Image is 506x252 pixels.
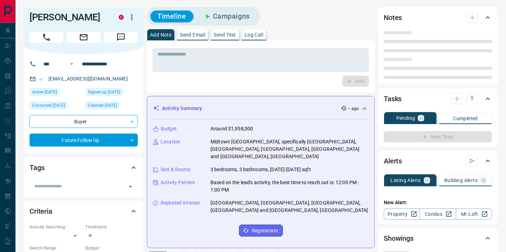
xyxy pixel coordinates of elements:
h2: Tasks [384,93,402,104]
p: Listing Alerts [390,178,421,183]
p: Log Call [245,32,263,37]
div: Fri Feb 07 2025 [30,88,82,98]
div: Fri Feb 07 2025 [85,102,138,111]
p: Budget: [85,245,138,251]
span: Signed up [DATE] [88,89,120,96]
p: Completed [453,116,478,121]
button: Open [67,60,76,68]
p: Send Text [214,32,236,37]
span: Message [104,32,138,43]
p: Timeframe: [85,224,138,230]
button: Regenerate [239,225,283,237]
div: Notes [384,9,492,26]
button: Open [125,182,135,192]
h2: Criteria [30,206,52,217]
p: Send Email [180,32,205,37]
div: Criteria [30,203,138,220]
span: Call [30,32,63,43]
svg: Email Valid [39,77,44,82]
div: Activity Summary-- ago [153,102,369,115]
h2: Notes [384,12,402,23]
span: Contacted [DATE] [32,102,65,109]
p: Activity Summary [162,105,202,112]
p: New Alert: [384,199,492,206]
a: Mr.Loft [456,208,492,220]
p: Search Range: [30,245,82,251]
p: Midtown [GEOGRAPHIC_DATA], specifically [GEOGRAPHIC_DATA], [GEOGRAPHIC_DATA], [GEOGRAPHIC_DATA], ... [210,138,369,160]
div: Fri Oct 03 2025 [30,102,82,111]
p: [GEOGRAPHIC_DATA], [GEOGRAPHIC_DATA], [GEOGRAPHIC_DATA], [GEOGRAPHIC_DATA] and [GEOGRAPHIC_DATA],... [210,199,369,214]
p: Size & Rooms [161,166,191,173]
button: Timeline [150,11,193,22]
span: Claimed [DATE] [88,102,117,109]
p: Based on the lead's activity, the best time to reach out is: 12:00 PM - 1:00 PM [210,179,369,194]
div: property.ca [119,15,124,20]
p: Repeated Interest [161,199,200,207]
div: Fri Feb 07 2025 [85,88,138,98]
div: Alerts [384,153,492,169]
div: Future Follow Up [30,134,138,147]
div: Showings [384,230,492,247]
a: Property [384,208,420,220]
h1: [PERSON_NAME] [30,12,108,23]
p: Around $1,958,000 [210,125,253,133]
span: Active [DATE] [32,89,57,96]
p: Budget [161,125,177,133]
div: Tags [30,159,138,176]
h2: Tags [30,162,44,173]
p: Pending [396,116,415,121]
p: Add Note [150,32,171,37]
p: Building Alerts [444,178,478,183]
h2: Showings [384,233,414,244]
div: Buyer [30,115,138,128]
a: [EMAIL_ADDRESS][DOMAIN_NAME] [48,76,128,82]
button: Campaigns [196,11,257,22]
h2: Alerts [384,155,402,167]
p: -- ago [348,105,359,112]
p: Activity Pattern [161,179,195,186]
p: 3 bedrooms, 3 bathrooms, [DATE]-[DATE] sqft [210,166,311,173]
p: Actively Searching: [30,224,82,230]
p: Location [161,138,180,146]
a: Condos [420,208,456,220]
div: Tasks [384,90,492,107]
span: Email [67,32,100,43]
